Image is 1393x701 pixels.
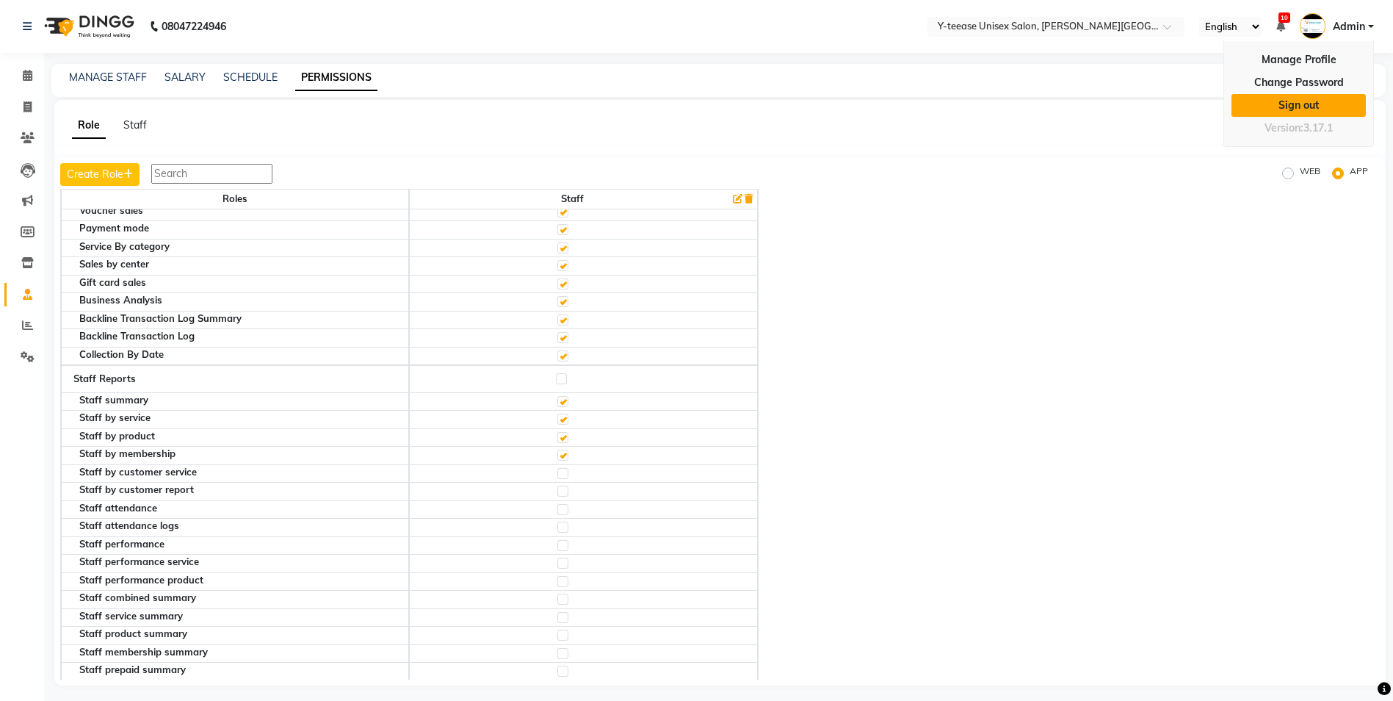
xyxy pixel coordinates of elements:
[79,431,408,441] div: Staff by product
[1231,94,1366,117] a: Sign out
[162,6,226,47] b: 08047224946
[79,575,408,585] div: Staff performance product
[73,372,397,387] div: Staff Reports
[79,503,408,513] div: Staff attendance
[79,314,408,323] div: Backline Transaction Log Summary
[1231,71,1366,94] a: Change Password
[1278,12,1290,23] span: 10
[79,539,408,549] div: Staff performance
[79,206,408,215] div: Voucher sales
[79,485,408,495] div: Staff by customer report
[79,629,408,639] div: Staff product summary
[1333,19,1365,35] span: Admin
[79,395,408,405] div: Staff summary
[223,71,278,84] a: SCHEDULE
[79,665,408,675] div: Staff prepaid summary
[1350,165,1368,182] label: APP
[79,593,408,603] div: Staff combined summary
[79,295,408,305] div: Business Analysis
[164,71,206,84] a: SALARY
[79,467,408,477] div: Staff by customer service
[79,611,408,621] div: Staff service summary
[79,223,408,233] div: Payment mode
[79,521,408,531] div: Staff attendance logs
[69,71,147,84] a: MANAGE STAFF
[79,449,408,459] div: Staff by membership
[60,163,140,186] button: Create Role
[79,259,408,269] div: Sales by center
[61,189,409,209] th: Roles
[1231,118,1366,139] div: Version:3.17.1
[1300,13,1325,39] img: Admin
[79,647,408,657] div: Staff membership summary
[1276,20,1285,33] a: 10
[1231,48,1366,71] a: Manage Profile
[151,164,272,184] input: Search
[79,557,408,567] div: Staff performance service
[409,189,757,209] th: Staff
[79,331,408,341] div: Backline Transaction Log
[72,112,106,139] a: Role
[79,242,408,251] div: Service By category
[79,278,408,287] div: Gift card sales
[295,65,377,91] a: PERMISSIONS
[1300,165,1320,182] label: WEB
[79,350,408,359] div: Collection By Date
[123,118,147,132] a: Staff
[37,6,138,47] img: logo
[79,413,408,423] div: Staff by service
